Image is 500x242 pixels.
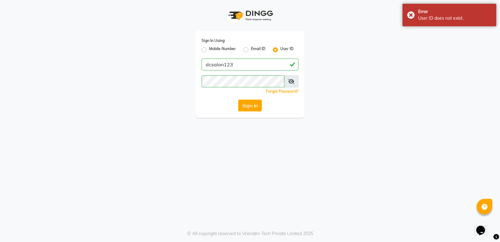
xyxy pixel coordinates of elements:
[266,89,298,94] a: Forgot Password?
[418,8,492,15] div: Error
[202,59,298,70] input: Username
[251,46,265,54] label: Email ID
[225,6,275,25] img: logo1.svg
[474,217,494,236] iframe: chat widget
[202,75,284,87] input: Username
[418,15,492,22] div: User ID does not exist.
[238,100,262,111] button: Sign In
[280,46,293,54] label: User ID
[209,46,236,54] label: Mobile Number
[202,38,225,44] label: Sign In Using:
